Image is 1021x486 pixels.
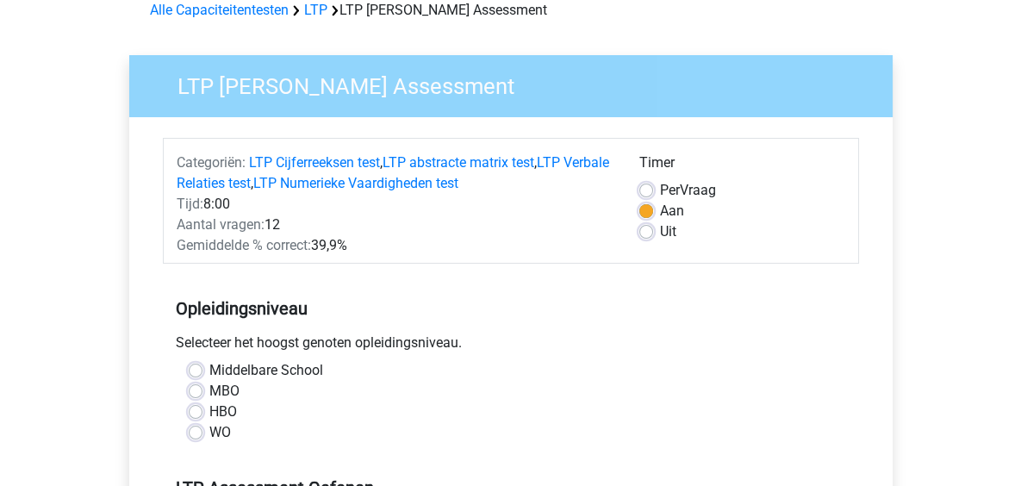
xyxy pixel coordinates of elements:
div: , , , [164,153,626,194]
span: Categoriën: [177,154,246,171]
div: 8:00 [164,194,626,215]
label: Uit [660,221,676,242]
a: LTP [304,2,327,18]
h5: Opleidingsniveau [176,291,846,326]
a: LTP Numerieke Vaardigheden test [253,175,458,191]
label: WO [209,422,231,443]
a: LTP abstracte matrix test [383,154,534,171]
a: LTP Cijferreeksen test [249,154,380,171]
label: HBO [209,402,237,422]
span: Gemiddelde % correct: [177,237,311,253]
span: Per [660,182,680,198]
div: 12 [164,215,626,235]
span: Aantal vragen: [177,216,265,233]
span: Tijd: [177,196,203,212]
label: Aan [660,201,684,221]
a: Alle Capaciteitentesten [150,2,289,18]
div: Selecteer het hoogst genoten opleidingsniveau. [163,333,859,360]
h3: LTP [PERSON_NAME] Assessment [157,66,880,100]
div: Timer [639,153,845,180]
label: Vraag [660,180,716,201]
div: 39,9% [164,235,626,256]
label: MBO [209,381,240,402]
label: Middelbare School [209,360,323,381]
